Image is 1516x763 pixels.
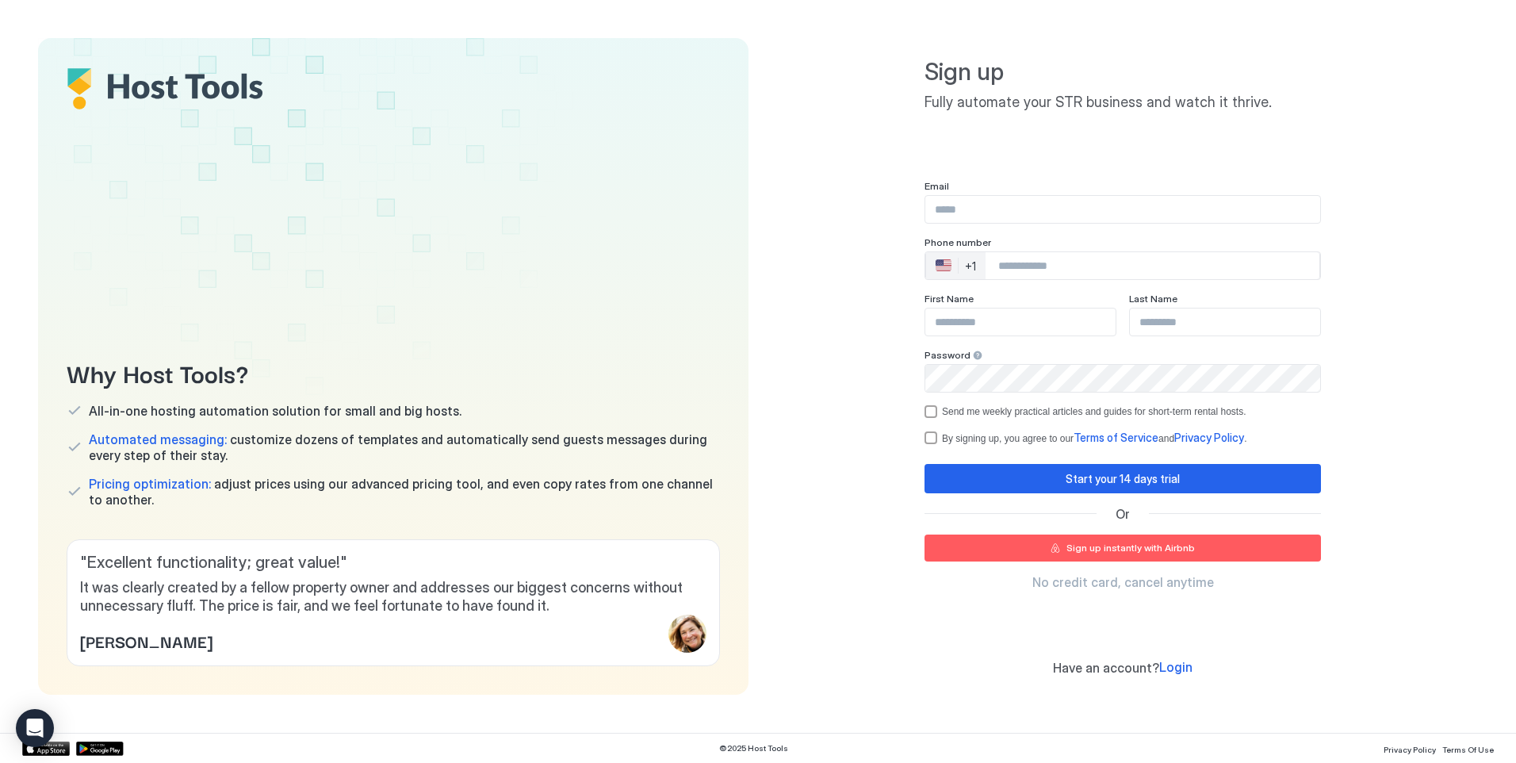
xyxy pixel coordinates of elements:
[925,405,1321,418] div: optOut
[1130,309,1320,335] input: Input Field
[1159,659,1193,676] a: Login
[925,349,970,361] span: Password
[942,431,1246,445] div: By signing up, you agree to our and .
[1074,431,1158,444] span: Terms of Service
[925,196,1320,223] input: Input Field
[22,742,70,756] a: App Store
[80,629,212,653] span: [PERSON_NAME]
[89,431,720,463] span: customize dozens of templates and automatically send guests messages during every step of their s...
[16,709,54,747] div: Open Intercom Messenger
[719,743,788,753] span: © 2025 Host Tools
[1384,740,1436,757] a: Privacy Policy
[986,251,1319,280] input: Phone Number input
[926,252,986,279] div: Countries button
[1053,660,1159,676] span: Have an account?
[80,553,706,573] span: " Excellent functionality; great value! "
[1174,431,1244,444] span: Privacy Policy
[925,431,1321,445] div: termsPrivacy
[925,309,1116,335] input: Input Field
[942,406,1246,417] div: Send me weekly practical articles and guides for short-term rental hosts.
[1159,659,1193,675] span: Login
[89,476,720,508] span: adjust prices using our advanced pricing tool, and even copy rates from one channel to another.
[936,256,951,275] div: 🇺🇸
[89,431,227,447] span: Automated messaging:
[1174,432,1244,444] a: Privacy Policy
[965,259,976,274] div: +1
[925,57,1321,87] span: Sign up
[1442,745,1494,754] span: Terms Of Use
[925,94,1321,112] span: Fully automate your STR business and watch it thrive.
[1442,740,1494,757] a: Terms Of Use
[80,579,706,615] span: It was clearly created by a fellow property owner and addresses our biggest concerns without unne...
[1384,745,1436,754] span: Privacy Policy
[89,403,461,419] span: All-in-one hosting automation solution for small and big hosts.
[668,615,706,653] div: profile
[1074,432,1158,444] a: Terms of Service
[925,365,1320,392] input: Input Field
[89,476,211,492] span: Pricing optimization:
[67,355,720,390] span: Why Host Tools?
[1116,506,1130,522] span: Or
[925,535,1321,562] button: Sign up instantly with Airbnb
[925,464,1321,493] button: Start your 14 days trial
[76,742,124,756] a: Google Play Store
[925,236,991,248] span: Phone number
[1032,574,1214,590] span: No credit card, cancel anytime
[925,180,949,192] span: Email
[1129,293,1177,305] span: Last Name
[925,293,974,305] span: First Name
[1066,541,1195,555] div: Sign up instantly with Airbnb
[1066,470,1180,487] div: Start your 14 days trial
